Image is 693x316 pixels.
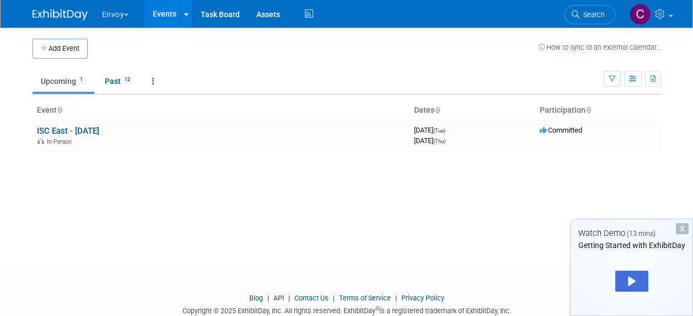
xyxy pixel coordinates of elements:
a: Search [565,5,615,24]
button: Add Event [33,39,88,59]
span: | [330,294,337,302]
a: Past12 [96,71,142,92]
div: Watch Demo [571,228,692,239]
th: Participation [535,101,661,120]
img: In-Person Event [37,138,44,144]
span: Committed [540,126,582,134]
a: Privacy Policy [401,294,444,302]
a: ISC East - [DATE] [37,126,99,136]
span: [DATE] [414,136,445,145]
img: Char Schmid [630,4,651,25]
a: Sort by Event Name [57,106,62,114]
a: Blog [249,294,263,302]
span: (13 mins) [627,230,656,238]
span: [DATE] [414,126,449,134]
sup: ® [375,306,379,312]
a: Sort by Start Date [434,106,440,114]
div: Dismiss [676,223,689,234]
span: Search [579,10,605,19]
span: | [393,294,400,302]
a: Sort by Participation Type [585,106,591,114]
img: ExhibitDay [33,9,88,20]
span: 12 [121,76,133,84]
a: How to sync to an external calendar... [538,43,661,51]
a: Contact Us [294,294,329,302]
span: (Thu) [433,138,445,144]
a: Upcoming1 [33,71,94,92]
th: Dates [410,101,535,120]
span: In-Person [47,138,75,145]
th: Event [33,101,410,120]
span: - [447,126,449,134]
a: API [273,294,284,302]
span: (Tue) [433,128,445,134]
span: 1 [77,76,86,84]
div: Play [615,271,648,292]
span: | [286,294,293,302]
span: | [265,294,272,302]
a: Terms of Service [339,294,391,302]
div: Getting Started with ExhibitDay [571,240,692,251]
